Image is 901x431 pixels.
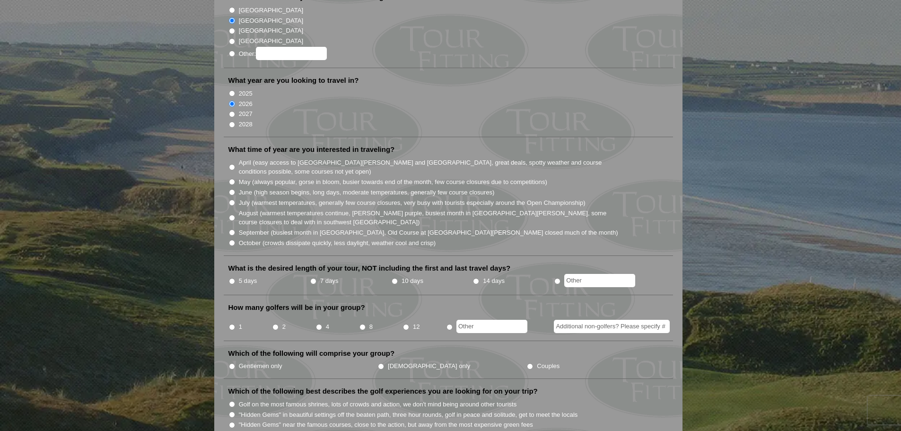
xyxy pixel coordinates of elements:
label: Which of the following best describes the golf experiences you are looking for on your trip? [228,387,538,396]
label: 2025 [239,89,253,98]
label: Gentlemen only [239,361,282,371]
label: 12 [413,322,420,332]
label: What time of year are you interested in traveling? [228,145,395,154]
label: September (busiest month in [GEOGRAPHIC_DATA], Old Course at [GEOGRAPHIC_DATA][PERSON_NAME] close... [239,228,618,237]
input: Additional non-golfers? Please specify # [554,320,670,333]
label: Which of the following will comprise your group? [228,349,395,358]
label: April (easy access to [GEOGRAPHIC_DATA][PERSON_NAME] and [GEOGRAPHIC_DATA], great deals, spotty w... [239,158,619,176]
label: 8 [369,322,373,332]
label: 14 days [483,276,505,286]
label: [GEOGRAPHIC_DATA] [239,36,303,46]
label: Golf on the most famous shrines, lots of crowds and action, we don't mind being around other tour... [239,400,517,409]
input: Other: [256,47,327,60]
label: [GEOGRAPHIC_DATA] [239,6,303,15]
label: Other: [239,47,327,60]
label: How many golfers will be in your group? [228,303,365,312]
label: June (high season begins, long days, moderate temperatures, generally few course closures) [239,188,495,197]
label: August (warmest temperatures continue, [PERSON_NAME] purple, busiest month in [GEOGRAPHIC_DATA][P... [239,209,619,227]
label: "Hidden Gems" near the famous courses, close to the action, but away from the most expensive gree... [239,420,533,430]
label: 2027 [239,109,253,119]
input: Other [564,274,635,287]
label: [GEOGRAPHIC_DATA] [239,16,303,26]
label: May (always popular, gorse in bloom, busier towards end of the month, few course closures due to ... [239,177,547,187]
input: Other [456,320,527,333]
label: 1 [239,322,242,332]
label: July (warmest temperatures, generally few course closures, very busy with tourists especially aro... [239,198,586,208]
label: [GEOGRAPHIC_DATA] [239,26,303,35]
label: What is the desired length of your tour, NOT including the first and last travel days? [228,264,511,273]
label: 4 [326,322,329,332]
label: 5 days [239,276,257,286]
label: 7 days [320,276,339,286]
label: "Hidden Gems" in beautiful settings off the beaten path, three hour rounds, golf in peace and sol... [239,410,578,420]
label: Couples [537,361,560,371]
label: 2026 [239,99,253,109]
label: [DEMOGRAPHIC_DATA] only [388,361,470,371]
label: 10 days [402,276,423,286]
label: 2028 [239,120,253,129]
label: October (crowds dissipate quickly, less daylight, weather cool and crisp) [239,238,436,248]
label: 2 [282,322,286,332]
label: What year are you looking to travel in? [228,76,359,85]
